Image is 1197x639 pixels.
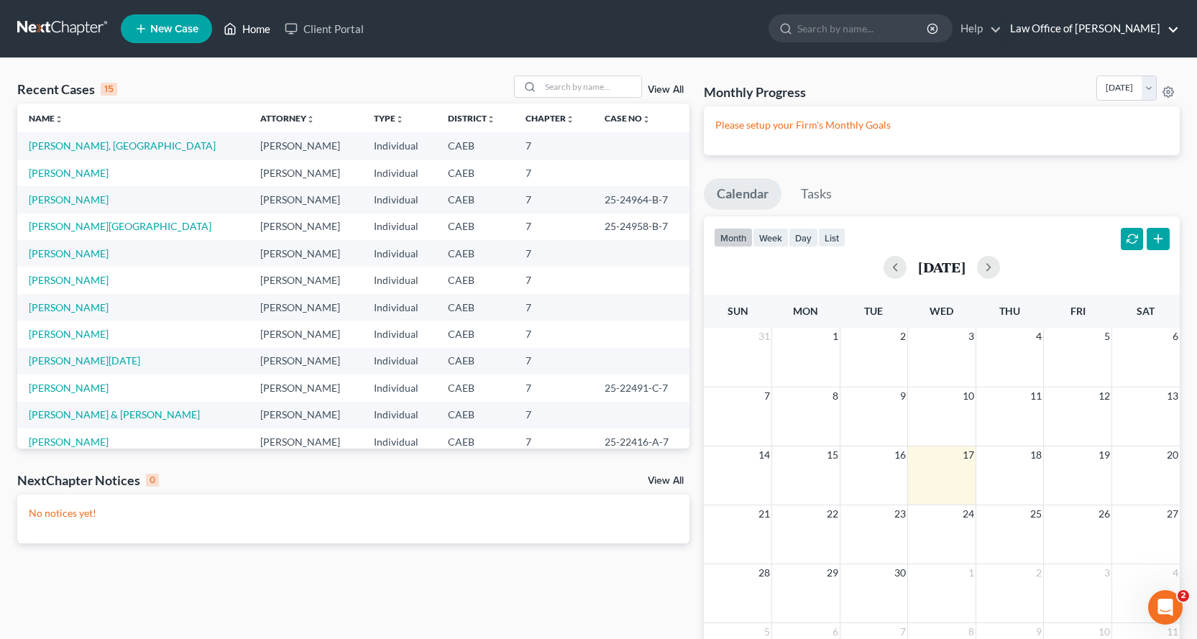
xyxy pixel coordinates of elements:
[448,113,495,124] a: Districtunfold_more
[249,402,362,428] td: [PERSON_NAME]
[825,505,840,523] span: 22
[29,354,140,367] a: [PERSON_NAME][DATE]
[825,446,840,464] span: 15
[249,294,362,321] td: [PERSON_NAME]
[29,274,109,286] a: [PERSON_NAME]
[715,118,1168,132] p: Please setup your Firm's Monthly Goals
[249,132,362,159] td: [PERSON_NAME]
[29,506,678,520] p: No notices yet!
[436,132,514,159] td: CAEB
[436,294,514,321] td: CAEB
[362,402,437,428] td: Individual
[249,348,362,374] td: [PERSON_NAME]
[757,564,771,581] span: 28
[362,267,437,293] td: Individual
[893,564,907,581] span: 30
[514,160,593,186] td: 7
[1097,505,1111,523] span: 26
[999,305,1020,317] span: Thu
[1165,387,1180,405] span: 13
[29,436,109,448] a: [PERSON_NAME]
[899,328,907,345] span: 2
[514,186,593,213] td: 7
[436,374,514,401] td: CAEB
[1029,505,1043,523] span: 25
[961,446,976,464] span: 17
[487,115,495,124] i: unfold_more
[395,115,404,124] i: unfold_more
[29,301,109,313] a: [PERSON_NAME]
[362,213,437,240] td: Individual
[514,348,593,374] td: 7
[899,387,907,405] span: 9
[1165,505,1180,523] span: 27
[436,160,514,186] td: CAEB
[514,402,593,428] td: 7
[29,220,211,232] a: [PERSON_NAME][GEOGRAPHIC_DATA]
[1171,564,1180,581] span: 4
[757,446,771,464] span: 14
[1171,328,1180,345] span: 6
[362,132,437,159] td: Individual
[362,348,437,374] td: Individual
[29,113,63,124] a: Nameunfold_more
[541,76,641,97] input: Search by name...
[514,267,593,293] td: 7
[362,374,437,401] td: Individual
[249,374,362,401] td: [PERSON_NAME]
[788,178,845,210] a: Tasks
[514,374,593,401] td: 7
[789,228,818,247] button: day
[249,240,362,267] td: [PERSON_NAME]
[918,259,966,275] h2: [DATE]
[714,228,753,247] button: month
[1035,564,1043,581] span: 2
[953,16,1001,42] a: Help
[436,186,514,213] td: CAEB
[436,348,514,374] td: CAEB
[436,428,514,455] td: CAEB
[362,428,437,455] td: Individual
[1070,305,1086,317] span: Fri
[249,321,362,347] td: [PERSON_NAME]
[249,213,362,240] td: [PERSON_NAME]
[29,328,109,340] a: [PERSON_NAME]
[753,228,789,247] button: week
[967,328,976,345] span: 3
[514,428,593,455] td: 7
[593,186,689,213] td: 25-24964-B-7
[763,387,771,405] span: 7
[1103,564,1111,581] span: 3
[362,321,437,347] td: Individual
[29,247,109,259] a: [PERSON_NAME]
[101,83,117,96] div: 15
[757,328,771,345] span: 31
[362,294,437,321] td: Individual
[514,132,593,159] td: 7
[514,294,593,321] td: 7
[526,113,574,124] a: Chapterunfold_more
[961,505,976,523] span: 24
[249,267,362,293] td: [PERSON_NAME]
[1148,590,1183,625] iframe: Intercom live chat
[249,186,362,213] td: [PERSON_NAME]
[1165,446,1180,464] span: 20
[55,115,63,124] i: unfold_more
[1003,16,1179,42] a: Law Office of [PERSON_NAME]
[17,81,117,98] div: Recent Cases
[893,505,907,523] span: 23
[831,328,840,345] span: 1
[362,160,437,186] td: Individual
[306,115,315,124] i: unfold_more
[436,321,514,347] td: CAEB
[514,240,593,267] td: 7
[1178,590,1189,602] span: 2
[593,213,689,240] td: 25-24958-B-7
[930,305,953,317] span: Wed
[757,505,771,523] span: 21
[1103,328,1111,345] span: 5
[374,113,404,124] a: Typeunfold_more
[793,305,818,317] span: Mon
[17,472,159,489] div: NextChapter Notices
[514,321,593,347] td: 7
